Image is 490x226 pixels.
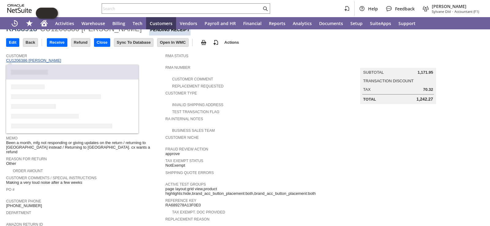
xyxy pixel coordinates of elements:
[23,39,38,46] input: Back
[319,20,343,26] span: Documents
[454,9,479,14] span: Accountant (F1)
[6,211,31,215] a: Department
[363,97,376,102] a: Total
[6,54,27,58] a: Customer
[6,39,19,46] input: Edit
[172,103,223,107] a: Invalid Shipping Address
[36,8,58,19] iframe: Click here to launch Oracle Guided Learning Help Panel
[172,128,215,133] a: Business Sales Team
[418,70,433,75] span: 1,171.95
[165,159,203,163] a: Tax Exempt Status
[6,161,16,166] span: Other
[347,17,366,29] a: Setup
[13,169,43,173] a: Order Amount
[423,87,433,92] span: 70.32
[165,203,201,208] span: RA689278A13F0E0
[6,140,162,154] span: Been a month, mfg not responding or giving updates on the return / returning to [GEOGRAPHIC_DATA]...
[7,17,22,29] a: Recent Records
[350,20,363,26] span: Setup
[102,5,262,12] input: Search
[165,217,209,221] a: Replacement reason
[51,17,78,29] a: Activities
[40,20,48,27] svg: Home
[165,187,322,196] span: page layout:grid view,product highlights:hide,brand_acc_button_placement:both,brand_acc_button_pl...
[432,3,479,9] span: [PERSON_NAME]
[6,157,47,161] a: Reason For Return
[37,17,51,29] a: Home
[81,20,105,26] span: Warehouse
[6,180,82,185] span: Making a very loud noise after a few weeks
[55,20,74,26] span: Activities
[109,17,129,29] a: Billing
[239,17,265,29] a: Financial
[269,20,285,26] span: Reports
[165,163,185,168] span: NotExempt
[172,84,224,88] a: Replacement Requested
[243,20,262,26] span: Financial
[200,39,207,46] img: print.svg
[417,97,433,102] span: 1,242.27
[176,17,201,29] a: Vendors
[370,20,391,26] span: SuiteApps
[363,87,371,92] a: Tax
[293,20,312,26] span: Analytics
[212,39,220,46] img: add-record.svg
[205,20,236,26] span: Payroll and HR
[172,210,225,214] a: Tax Exempt. Doc Provided
[114,39,153,46] input: Sync To Database
[360,58,436,68] caption: Summary
[363,79,414,83] a: Transaction Discount
[165,65,190,70] a: RMA Number
[363,70,384,75] a: Subtotal
[165,171,214,175] a: Shipping Quote Errors
[395,6,415,12] span: Feedback
[289,17,315,29] a: Analytics
[165,54,188,58] a: RMA Status
[157,39,188,46] input: Open In WMC
[6,136,17,140] a: Memo
[398,20,416,26] span: Support
[395,17,419,29] a: Support
[180,20,197,26] span: Vendors
[11,20,18,27] svg: Recent Records
[172,110,219,114] a: Test Transaction Flag
[165,135,199,140] a: Customer Niche
[78,17,109,29] a: Warehouse
[94,39,110,46] input: Close
[6,199,41,203] a: Customer Phone
[129,17,146,29] a: Tech
[262,5,269,12] svg: Search
[112,20,125,26] span: Billing
[165,198,196,203] a: Reference Key
[432,9,451,14] span: Sylvane Old
[71,39,90,46] input: Refund
[133,20,142,26] span: Tech
[165,91,197,95] a: Customer Type
[6,203,42,208] span: [PHONE_NUMBER]
[150,20,172,26] span: Customers
[201,17,239,29] a: Payroll and HR
[165,147,208,151] a: Fraud Review Action
[265,17,289,29] a: Reports
[47,8,58,19] span: Oracle Guided Learning Widget. To move around, please hold and drag
[149,24,190,35] div: Pending Receipt
[146,17,176,29] a: Customers
[6,187,14,192] a: PO #
[6,58,63,63] a: CU1206386 [PERSON_NAME]
[22,17,37,29] div: Shortcuts
[47,39,67,46] input: Receive
[165,151,180,156] span: approve
[222,40,242,45] a: Actions
[172,77,213,81] a: Customer Comment
[366,17,395,29] a: SuiteApps
[7,4,32,13] svg: logo
[315,17,347,29] a: Documents
[6,176,96,180] a: Customer Comments / Special Instructions
[368,6,378,12] span: Help
[452,9,453,14] span: -
[165,117,203,121] a: RA Internal Notes
[165,182,206,187] a: Active Test Groups
[26,20,33,27] svg: Shortcuts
